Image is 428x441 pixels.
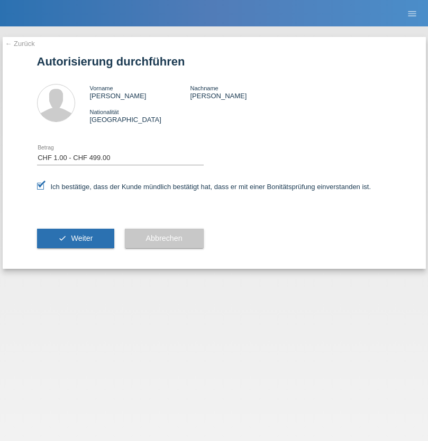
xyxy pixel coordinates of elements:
[402,10,423,16] a: menu
[190,85,218,91] span: Nachname
[407,8,417,19] i: menu
[5,40,35,48] a: ← Zurück
[37,183,371,191] label: Ich bestätige, dass der Kunde mündlich bestätigt hat, dass er mit einer Bonitätsprüfung einversta...
[37,55,391,68] h1: Autorisierung durchführen
[90,85,113,91] span: Vorname
[37,229,114,249] button: check Weiter
[71,234,93,242] span: Weiter
[146,234,183,242] span: Abbrechen
[90,109,119,115] span: Nationalität
[90,84,190,100] div: [PERSON_NAME]
[58,234,67,242] i: check
[190,84,290,100] div: [PERSON_NAME]
[90,108,190,124] div: [GEOGRAPHIC_DATA]
[125,229,204,249] button: Abbrechen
